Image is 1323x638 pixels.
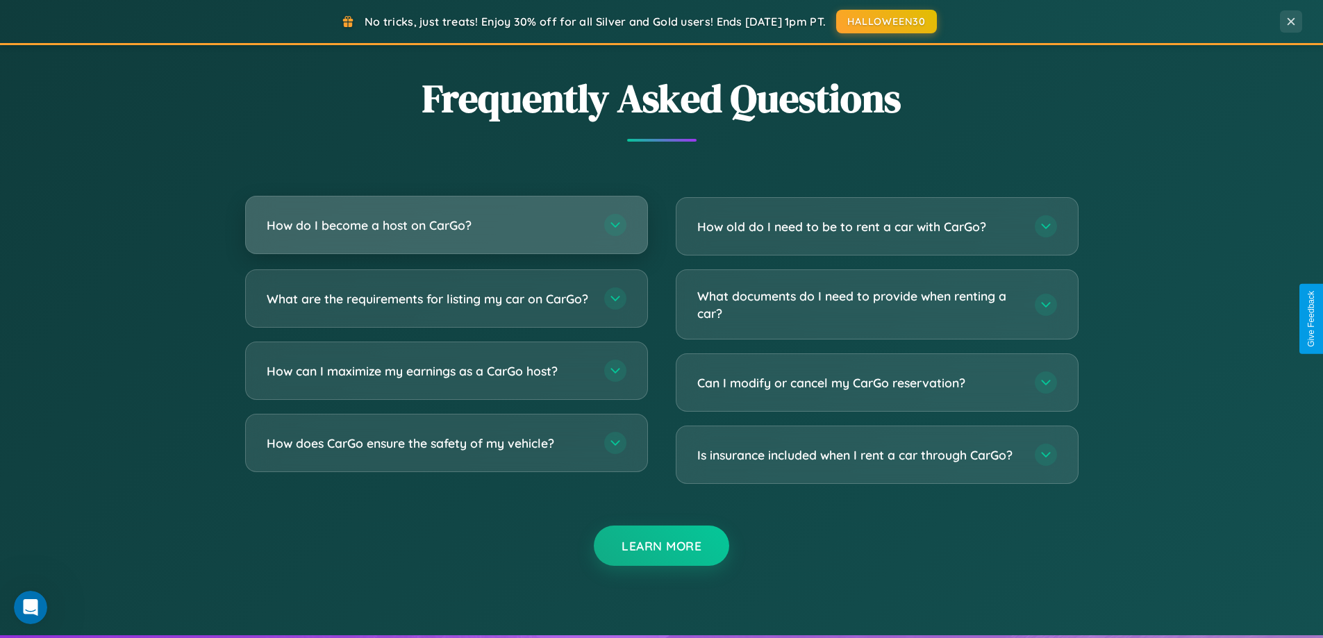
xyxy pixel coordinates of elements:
button: HALLOWEEN30 [836,10,937,33]
h3: What are the requirements for listing my car on CarGo? [267,290,590,308]
h3: Is insurance included when I rent a car through CarGo? [697,446,1021,464]
h2: Frequently Asked Questions [245,72,1079,125]
iframe: Intercom live chat [14,591,47,624]
h3: How can I maximize my earnings as a CarGo host? [267,362,590,380]
h3: How does CarGo ensure the safety of my vehicle? [267,435,590,452]
span: No tricks, just treats! Enjoy 30% off for all Silver and Gold users! Ends [DATE] 1pm PT. [365,15,826,28]
h3: What documents do I need to provide when renting a car? [697,287,1021,321]
div: Give Feedback [1306,291,1316,347]
h3: How do I become a host on CarGo? [267,217,590,234]
h3: Can I modify or cancel my CarGo reservation? [697,374,1021,392]
button: Learn More [594,526,729,566]
h3: How old do I need to be to rent a car with CarGo? [697,218,1021,235]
